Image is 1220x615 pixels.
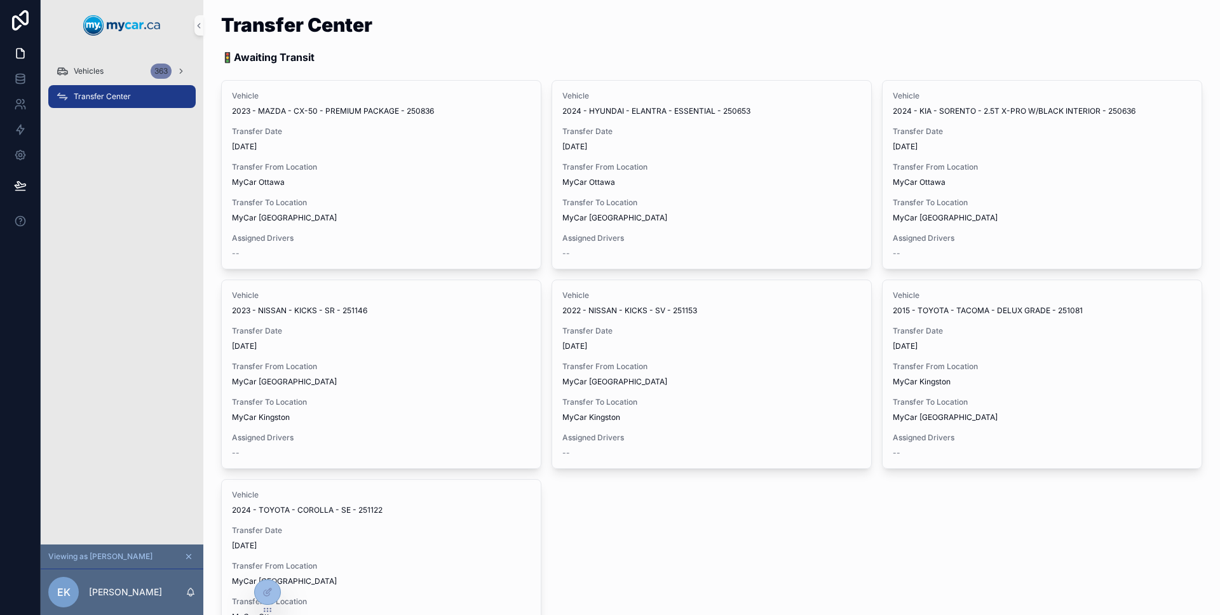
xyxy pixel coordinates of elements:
span: Vehicle [562,290,861,301]
span: MyCar [GEOGRAPHIC_DATA] [893,213,998,223]
div: 363 [151,64,172,79]
a: Vehicle2023 - MAZDA - CX-50 - PREMIUM PACKAGE - 250836Transfer Date[DATE]Transfer From LocationMy... [221,80,541,269]
span: -- [893,248,900,259]
span: Transfer From Location [893,362,1191,372]
span: MyCar Ottawa [562,177,615,187]
span: EK [57,585,71,600]
span: -- [893,448,900,458]
span: [DATE] [232,541,531,551]
span: Assigned Drivers [562,433,861,443]
a: Vehicle2022 - NISSAN - KICKS - SV - 251153Transfer Date[DATE]Transfer From LocationMyCar [GEOGRAP... [552,280,872,469]
span: -- [232,248,240,259]
span: 2024 - TOYOTA - COROLLA - SE - 251122 [232,505,383,515]
span: Vehicle [232,490,531,500]
span: Transfer To Location [893,397,1191,407]
p: [PERSON_NAME] [89,586,162,598]
span: [DATE] [232,142,531,152]
div: scrollable content [41,51,203,125]
span: MyCar Kingston [562,412,620,422]
span: MyCar Kingston [232,412,290,422]
span: [DATE] [562,341,861,351]
span: Vehicle [232,290,531,301]
span: MyCar [GEOGRAPHIC_DATA] [232,576,337,586]
span: 2024 - HYUNDAI - ELANTRA - ESSENTIAL - 250653 [562,106,750,116]
p: 🚦 [221,50,372,65]
span: Assigned Drivers [232,433,531,443]
span: [DATE] [562,142,861,152]
span: [DATE] [893,341,1191,351]
span: -- [562,248,570,259]
span: Transfer From Location [562,362,861,372]
span: Vehicles [74,66,104,76]
span: [DATE] [232,341,531,351]
span: Transfer Date [232,525,531,536]
span: Transfer To Location [562,397,861,407]
span: Transfer Date [562,126,861,137]
span: Transfer From Location [893,162,1191,172]
span: Transfer Center [74,91,131,102]
span: Viewing as [PERSON_NAME] [48,551,152,562]
span: MyCar [GEOGRAPHIC_DATA] [232,213,337,223]
span: Transfer From Location [232,561,531,571]
span: MyCar Ottawa [893,177,945,187]
span: MyCar [GEOGRAPHIC_DATA] [562,377,667,387]
span: MyCar Ottawa [232,177,285,187]
h1: Transfer Center [221,15,372,34]
span: Transfer To Location [562,198,861,208]
span: Transfer To Location [232,597,531,607]
span: Transfer From Location [232,162,531,172]
span: Transfer To Location [893,198,1191,208]
span: Vehicle [232,91,531,101]
span: Vehicle [893,91,1191,101]
span: 2023 - MAZDA - CX-50 - PREMIUM PACKAGE - 250836 [232,106,434,116]
a: Vehicle2023 - NISSAN - KICKS - SR - 251146Transfer Date[DATE]Transfer From LocationMyCar [GEOGRAP... [221,280,541,469]
span: Assigned Drivers [893,433,1191,443]
span: Transfer From Location [232,362,531,372]
span: Transfer Date [562,326,861,336]
span: Assigned Drivers [893,233,1191,243]
span: -- [232,448,240,458]
span: MyCar [GEOGRAPHIC_DATA] [562,213,667,223]
a: Vehicle2024 - HYUNDAI - ELANTRA - ESSENTIAL - 250653Transfer Date[DATE]Transfer From LocationMyCa... [552,80,872,269]
span: Transfer To Location [232,397,531,407]
span: Transfer Date [232,126,531,137]
span: MyCar [GEOGRAPHIC_DATA] [232,377,337,387]
span: Transfer Date [893,326,1191,336]
span: Assigned Drivers [562,233,861,243]
span: Transfer To Location [232,198,531,208]
span: 2023 - NISSAN - KICKS - SR - 251146 [232,306,367,316]
span: Assigned Drivers [232,233,531,243]
span: [DATE] [893,142,1191,152]
span: Transfer Date [893,126,1191,137]
span: MyCar [GEOGRAPHIC_DATA] [893,412,998,422]
a: Vehicle2015 - TOYOTA - TACOMA - DELUX GRADE - 251081Transfer Date[DATE]Transfer From LocationMyCa... [882,280,1202,469]
span: MyCar Kingston [893,377,951,387]
a: Transfer Center [48,85,196,108]
a: Vehicle2024 - KIA - SORENTO - 2.5T X-PRO W/BLACK INTERIOR - 250636Transfer Date[DATE]Transfer Fro... [882,80,1202,269]
span: 2022 - NISSAN - KICKS - SV - 251153 [562,306,697,316]
span: Vehicle [893,290,1191,301]
span: Transfer From Location [562,162,861,172]
img: App logo [83,15,161,36]
span: 2015 - TOYOTA - TACOMA - DELUX GRADE - 251081 [893,306,1083,316]
span: Vehicle [562,91,861,101]
span: -- [562,448,570,458]
span: Transfer Date [232,326,531,336]
a: Vehicles363 [48,60,196,83]
span: 2024 - KIA - SORENTO - 2.5T X-PRO W/BLACK INTERIOR - 250636 [893,106,1135,116]
strong: Awaiting Transit [234,51,315,64]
